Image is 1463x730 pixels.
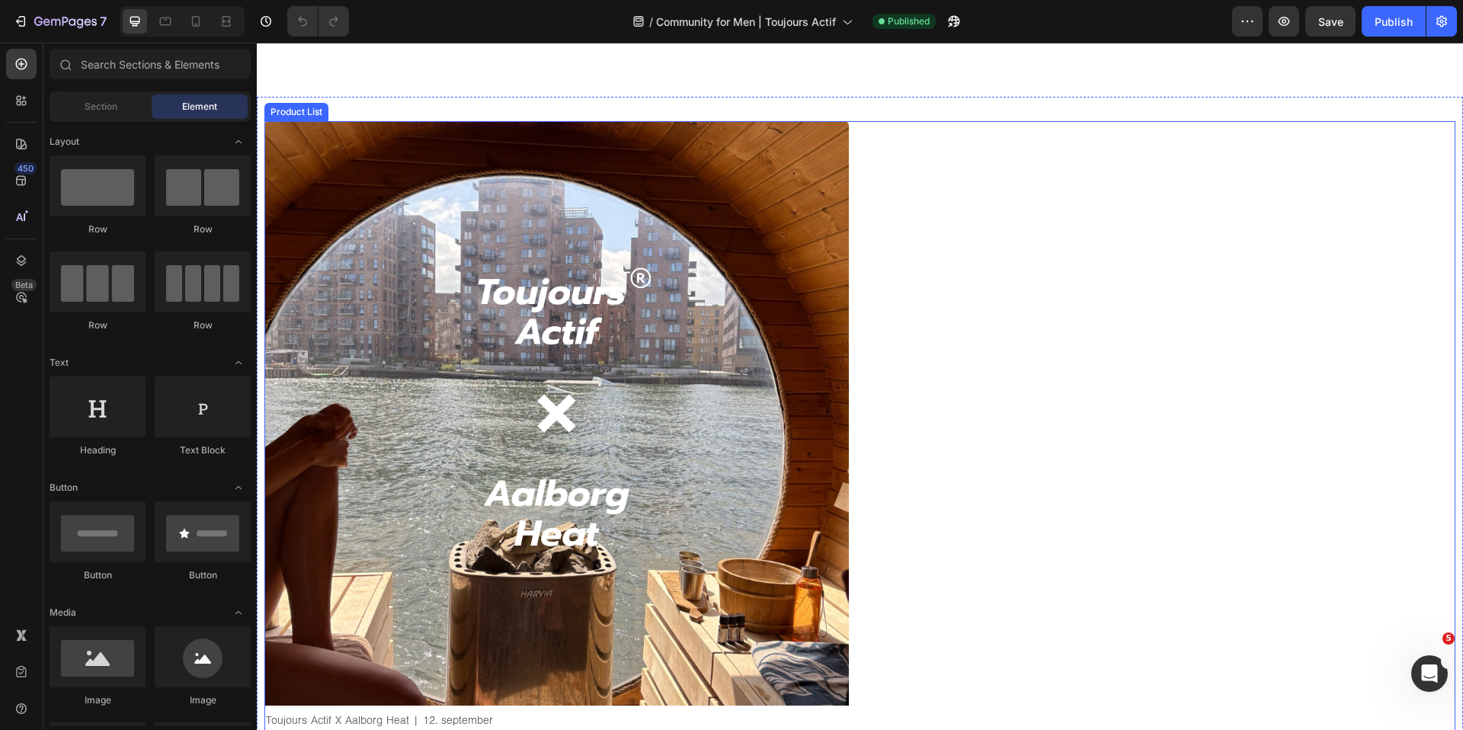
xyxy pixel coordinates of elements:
[50,481,78,495] span: Button
[50,568,146,582] div: Button
[50,356,69,370] span: Text
[50,693,146,707] div: Image
[155,223,251,236] div: Row
[50,606,76,620] span: Media
[888,14,930,28] span: Published
[50,223,146,236] div: Row
[287,6,349,37] div: Undo/Redo
[226,130,251,154] span: Toggle open
[85,100,117,114] span: Section
[50,49,251,79] input: Search Sections & Elements
[1318,15,1343,28] span: Save
[656,14,836,30] span: Community for Men | Toujours Actif
[50,443,146,457] div: Heading
[50,319,146,332] div: Row
[182,100,217,114] span: Element
[11,279,37,291] div: Beta
[155,443,251,457] div: Text Block
[1442,632,1455,645] span: 5
[100,12,107,30] p: 7
[649,14,653,30] span: /
[257,43,1463,730] iframe: Design area
[14,162,37,174] div: 450
[50,135,79,149] span: Layout
[226,600,251,625] span: Toggle open
[155,568,251,582] div: Button
[155,693,251,707] div: Image
[1375,14,1413,30] div: Publish
[8,668,592,691] h2: Toujours Actif X Aalborg Heat | 12. september
[11,62,69,76] div: Product List
[155,319,251,332] div: Row
[226,351,251,375] span: Toggle open
[1305,6,1356,37] button: Save
[6,6,114,37] button: 7
[1411,655,1448,692] iframe: Intercom live chat
[226,475,251,500] span: Toggle open
[1362,6,1426,37] button: Publish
